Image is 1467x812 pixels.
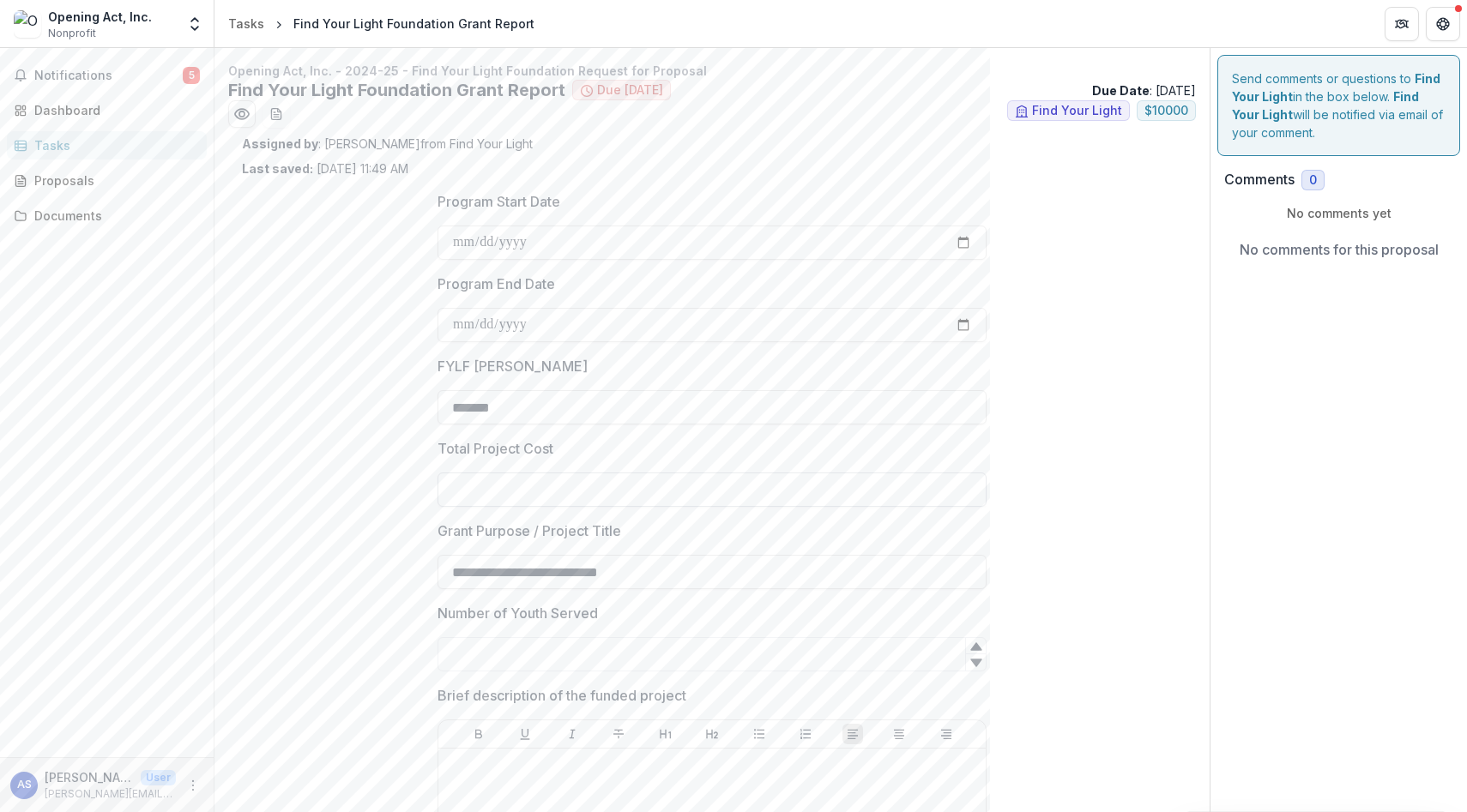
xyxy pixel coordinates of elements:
p: [PERSON_NAME] [45,768,134,786]
button: Align Center [889,724,909,744]
a: Dashboard [7,96,207,124]
div: Proposals [34,171,193,189]
p: No comments yet [1224,204,1453,222]
span: 5 [183,67,200,84]
nav: breadcrumb [221,11,541,36]
a: Tasks [221,11,271,36]
p: : [PERSON_NAME] from Find Your Light [242,135,1182,153]
span: 0 [1309,173,1317,188]
button: Bold [468,724,489,744]
strong: Due Date [1092,83,1150,98]
p: Brief description of the funded project [438,685,686,706]
p: [PERSON_NAME][EMAIL_ADDRESS][DOMAIN_NAME] [45,786,176,802]
p: [DATE] 11:49 AM [242,159,408,177]
h2: Find Your Light Foundation Grant Report [228,80,565,100]
div: Find Your Light Foundation Grant Report [293,15,534,33]
a: Tasks [7,131,207,159]
button: Heading 1 [655,724,676,744]
a: Proposals [7,166,207,195]
p: Opening Act, Inc. - 2024-25 - Find Your Light Foundation Request for Proposal [228,62,1196,80]
span: Find Your Light [1032,104,1122,118]
p: : [DATE] [1092,81,1196,99]
p: Program Start Date [438,191,560,212]
a: Documents [7,201,207,230]
div: Send comments or questions to in the box below. will be notified via email of your comment. [1217,55,1460,156]
p: User [141,770,176,785]
strong: Last saved: [242,161,313,176]
button: Open entity switcher [183,7,207,41]
button: download-word-button [263,100,290,128]
span: Due [DATE] [597,83,663,98]
p: Grant Purpose / Project Title [438,520,621,541]
button: Align Left [842,724,863,744]
span: Notifications [34,69,183,83]
button: Partners [1385,7,1419,41]
button: Notifications5 [7,62,207,89]
button: Underline [515,724,535,744]
button: Preview 3c704912-b696-4150-a6d2-0fb87397d5b7.pdf [228,100,256,128]
p: Program End Date [438,274,555,294]
div: Alexander Santiago-Jirau [17,779,32,791]
button: Strike [608,724,629,744]
div: Tasks [228,15,264,33]
p: Total Project Cost [438,438,553,459]
div: Tasks [34,136,193,154]
p: FYLF [PERSON_NAME] [438,356,588,376]
h2: Comments [1224,171,1295,188]
p: Number of Youth Served [438,603,598,623]
button: Bullet List [749,724,770,744]
strong: Assigned by [242,136,318,151]
span: Nonprofit [48,26,96,41]
button: Italicize [562,724,583,744]
button: More [183,775,203,796]
button: Ordered List [795,724,816,744]
button: Get Help [1426,7,1460,41]
div: Opening Act, Inc. [48,8,152,26]
div: Documents [34,207,193,225]
p: No comments for this proposal [1240,239,1439,260]
div: Dashboard [34,101,193,119]
button: Align Right [936,724,957,744]
img: Opening Act, Inc. [14,10,41,38]
span: $ 10000 [1144,104,1188,118]
button: Heading 2 [702,724,722,744]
